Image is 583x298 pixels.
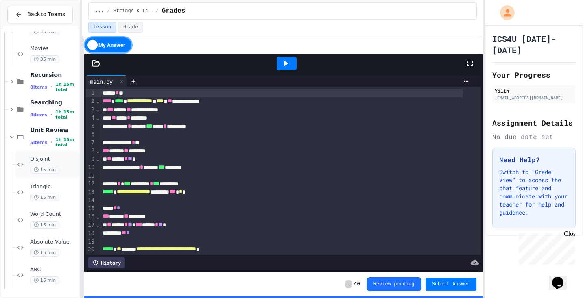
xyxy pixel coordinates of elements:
span: / [107,8,110,14]
div: 21 [86,254,96,262]
span: • [50,111,52,118]
div: 1 [86,89,96,97]
div: 14 [86,196,96,204]
button: Lesson [88,22,116,33]
span: Grades [162,6,186,16]
div: 4 [86,114,96,122]
h3: Need Help? [499,155,569,165]
span: Fold line [96,148,100,154]
div: My Account [491,3,517,22]
button: Grade [118,22,143,33]
div: 20 [86,246,96,254]
span: 15 min [30,194,59,201]
span: Fold line [96,115,100,121]
div: 9 [86,155,96,163]
span: 0 [357,281,360,287]
span: 1h 15m total [55,137,78,148]
span: 40 min [30,28,59,35]
span: / [353,281,356,287]
span: 15 min [30,221,59,229]
span: Fold line [96,156,100,162]
span: 15 min [30,276,59,284]
div: 13 [86,188,96,196]
div: 5 [86,122,96,131]
iframe: chat widget [515,230,575,265]
div: 2 [86,97,96,105]
h1: ICS4U [DATE]-[DATE] [492,33,576,56]
span: Back to Teams [27,10,65,19]
span: 35 min [30,55,59,63]
div: 11 [86,172,96,180]
span: Fold line [96,106,100,113]
span: Strings & File Reading [113,8,152,14]
h2: Your Progress [492,69,576,80]
span: / [155,8,158,14]
span: Fold line [96,98,100,104]
span: Recursion [30,71,78,78]
div: No due date set [492,132,576,141]
span: Word Count [30,211,78,218]
div: Chat with us now!Close [3,3,56,52]
span: Fold line [96,213,100,220]
span: Movies [30,45,78,52]
span: • [50,139,52,146]
button: Review pending [367,277,421,291]
span: Submit Answer [432,281,470,287]
div: 18 [86,229,96,237]
span: Triangle [30,183,78,190]
span: 1h 15m total [55,82,78,92]
div: 17 [86,221,96,229]
button: Back to Teams [7,6,73,23]
div: 16 [86,213,96,221]
span: ABC [30,266,78,273]
span: • [50,84,52,90]
p: Switch to "Grade View" to access the chat feature and communicate with your teacher for help and ... [499,168,569,217]
div: 3 [86,106,96,114]
button: Submit Answer [426,278,477,291]
span: 4 items [30,112,47,117]
h2: Assignment Details [492,117,576,128]
div: 19 [86,238,96,246]
span: 15 min [30,166,59,174]
span: Absolute Value [30,239,78,246]
span: 8 items [30,85,47,90]
span: 15 min [30,249,59,257]
div: 15 [86,204,96,213]
div: main.py [86,75,127,87]
span: Unit Review [30,126,78,134]
div: 10 [86,163,96,172]
span: Disjoint [30,156,78,163]
span: Fold line [96,222,100,228]
div: Yilin [495,87,573,94]
div: 7 [86,139,96,147]
span: 1h 15m total [55,109,78,120]
div: 8 [86,147,96,155]
span: Searching [30,99,78,106]
div: 12 [86,180,96,188]
div: History [88,257,125,268]
iframe: chat widget [549,265,575,290]
span: - [345,280,352,288]
span: 5 items [30,140,47,145]
div: main.py [86,77,117,86]
div: [EMAIL_ADDRESS][DOMAIN_NAME] [495,95,573,101]
span: ... [95,8,104,14]
div: 6 [86,131,96,139]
